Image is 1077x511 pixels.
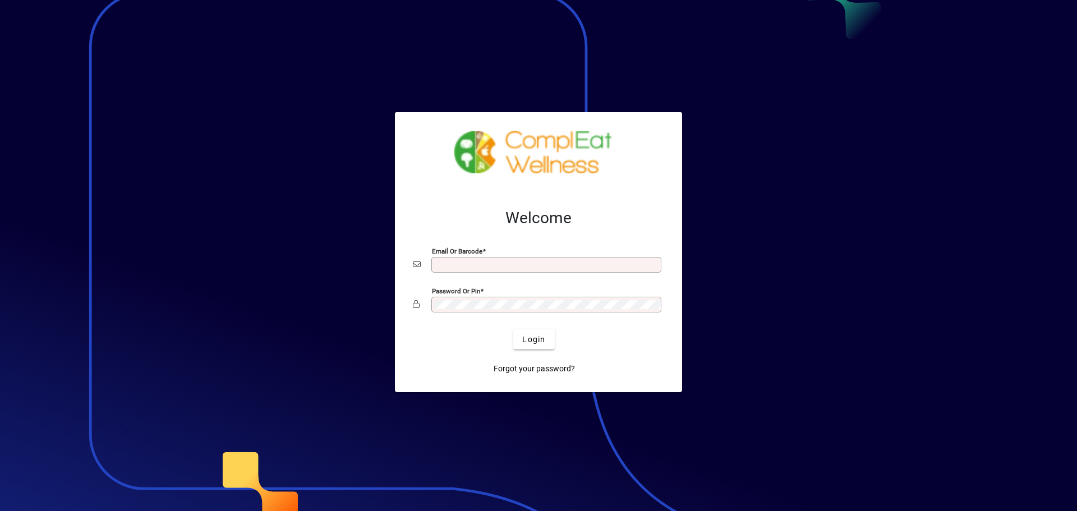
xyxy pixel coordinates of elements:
[432,247,482,255] mat-label: Email or Barcode
[413,209,664,228] h2: Welcome
[513,329,554,349] button: Login
[489,358,579,379] a: Forgot your password?
[494,363,575,375] span: Forgot your password?
[432,287,480,295] mat-label: Password or Pin
[522,334,545,346] span: Login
